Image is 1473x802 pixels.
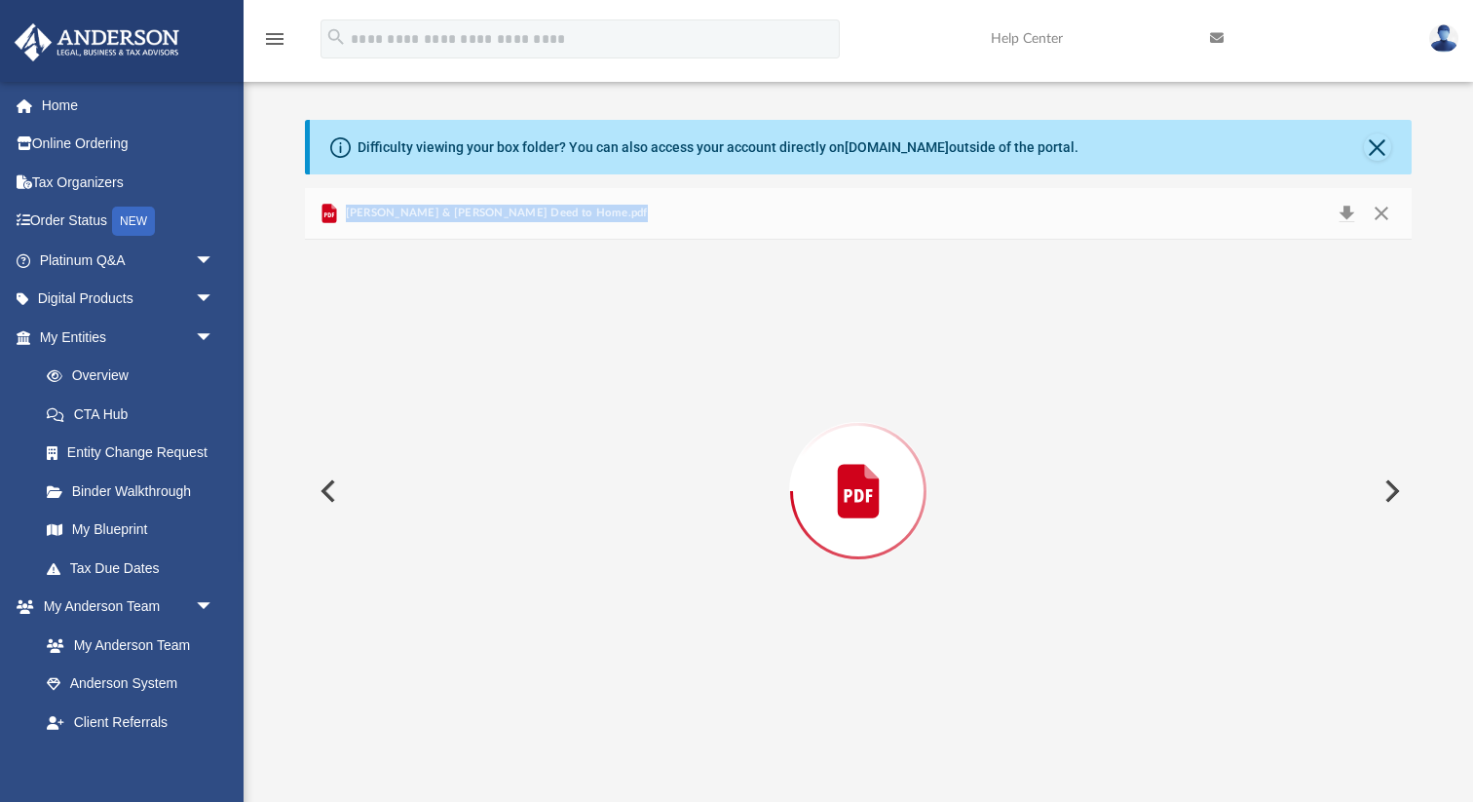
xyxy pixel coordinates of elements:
a: Digital Productsarrow_drop_down [14,280,244,319]
a: Anderson System [27,665,234,704]
button: Download [1329,200,1364,227]
button: Close [1364,200,1399,227]
a: Tax Organizers [14,163,244,202]
a: menu [263,37,286,51]
span: arrow_drop_down [195,280,234,320]
i: search [325,26,347,48]
img: Anderson Advisors Platinum Portal [9,23,185,61]
a: Platinum Q&Aarrow_drop_down [14,241,244,280]
button: Close [1364,134,1391,161]
span: arrow_drop_down [195,241,234,281]
a: My Entitiesarrow_drop_down [14,318,244,357]
button: Previous File [305,464,348,518]
div: NEW [112,207,155,236]
span: [PERSON_NAME] & [PERSON_NAME] Deed to Home.pdf [341,205,647,222]
a: Order StatusNEW [14,202,244,242]
a: Binder Walkthrough [27,472,244,511]
a: CTA Hub [27,395,244,434]
a: Client Referrals [27,703,234,742]
span: arrow_drop_down [195,588,234,628]
div: Preview [305,188,1412,743]
i: menu [263,27,286,51]
div: Difficulty viewing your box folder? You can also access your account directly on outside of the p... [358,137,1078,158]
a: Online Ordering [14,125,244,164]
img: User Pic [1429,24,1458,53]
a: Home [14,86,244,125]
a: My Anderson Team [27,626,224,665]
a: Entity Change Request [27,434,244,473]
a: Tax Due Dates [27,549,244,588]
a: My Anderson Teamarrow_drop_down [14,588,234,627]
button: Next File [1369,464,1412,518]
span: arrow_drop_down [195,318,234,358]
a: My Blueprint [27,511,234,550]
a: [DOMAIN_NAME] [845,139,949,155]
a: Overview [27,357,244,396]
